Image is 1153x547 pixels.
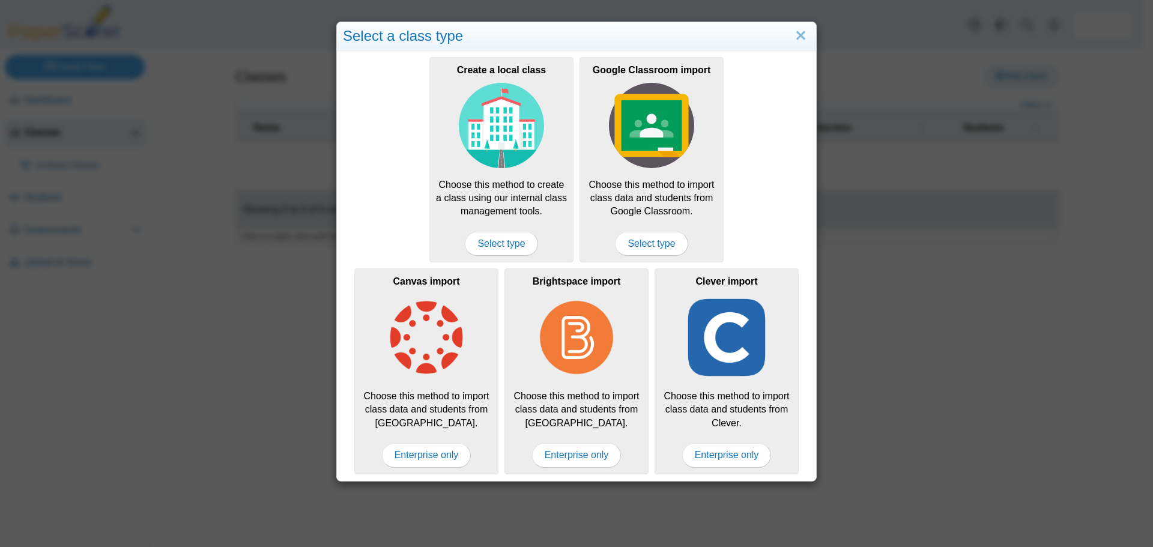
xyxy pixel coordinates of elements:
b: Clever import [695,276,757,286]
div: Choose this method to import class data and students from [GEOGRAPHIC_DATA]. [354,268,498,474]
img: class-type-google-classroom.svg [609,83,694,168]
img: class-type-canvas.png [384,295,469,380]
b: Google Classroom import [593,65,710,75]
a: Close [791,26,810,46]
span: Select type [615,232,688,256]
span: Enterprise only [682,443,772,467]
span: Enterprise only [532,443,622,467]
div: Choose this method to import class data and students from [GEOGRAPHIC_DATA]. [504,268,649,474]
b: Brightspace import [533,276,621,286]
div: Select a class type [337,22,816,50]
img: class-type-brightspace.png [534,295,619,380]
b: Create a local class [457,65,546,75]
span: Enterprise only [382,443,471,467]
a: Create a local class Choose this method to create a class using our internal class management too... [429,57,573,262]
span: Select type [465,232,537,256]
img: class-type-clever.png [684,295,769,380]
div: Choose this method to create a class using our internal class management tools. [429,57,573,262]
div: Choose this method to import class data and students from Clever. [655,268,799,474]
img: class-type-local.svg [459,83,544,168]
div: Choose this method to import class data and students from Google Classroom. [580,57,724,262]
b: Canvas import [393,276,459,286]
a: Google Classroom import Choose this method to import class data and students from Google Classroo... [580,57,724,262]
